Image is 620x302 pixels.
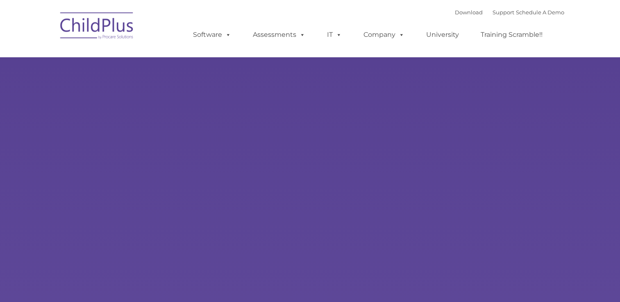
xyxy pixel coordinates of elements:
a: Assessments [245,27,313,43]
a: IT [319,27,350,43]
a: Download [455,9,483,16]
a: Software [185,27,239,43]
a: Training Scramble!! [472,27,551,43]
a: Schedule A Demo [516,9,564,16]
a: University [418,27,467,43]
font: | [455,9,564,16]
a: Company [355,27,413,43]
img: ChildPlus by Procare Solutions [56,7,138,47]
a: Support [493,9,514,16]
